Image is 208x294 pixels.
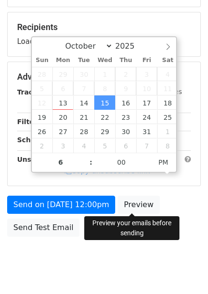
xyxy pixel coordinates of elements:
iframe: Chat Widget [160,248,208,294]
span: October 6, 2025 [52,81,73,95]
span: November 8, 2025 [157,138,178,153]
span: September 30, 2025 [73,67,94,81]
span: November 1, 2025 [157,124,178,138]
span: October 4, 2025 [157,67,178,81]
a: Copy unsubscribe link [64,167,150,175]
span: November 5, 2025 [94,138,115,153]
span: October 5, 2025 [32,81,53,95]
h5: Advanced [17,72,191,82]
span: October 15, 2025 [94,95,115,110]
span: Fri [136,57,157,63]
span: October 30, 2025 [115,124,136,138]
span: October 18, 2025 [157,95,178,110]
div: Preview your emails before sending [84,216,179,240]
span: October 8, 2025 [94,81,115,95]
span: Tue [73,57,94,63]
span: November 7, 2025 [136,138,157,153]
span: Sat [157,57,178,63]
h5: Recipients [17,22,191,32]
a: Preview [118,196,159,214]
input: Year [113,42,147,51]
a: Send on [DATE] 12:00pm [7,196,115,214]
span: Click to toggle [150,153,177,172]
span: October 11, 2025 [157,81,178,95]
span: October 19, 2025 [32,110,53,124]
a: Send Test Email [7,219,79,237]
span: October 26, 2025 [32,124,53,138]
span: October 29, 2025 [94,124,115,138]
span: October 13, 2025 [52,95,73,110]
span: September 28, 2025 [32,67,53,81]
span: Thu [115,57,136,63]
span: October 16, 2025 [115,95,136,110]
span: October 1, 2025 [94,67,115,81]
span: October 24, 2025 [136,110,157,124]
strong: Unsubscribe [17,156,64,163]
div: Loading... [17,22,191,47]
span: October 31, 2025 [136,124,157,138]
span: October 21, 2025 [73,110,94,124]
strong: Filters [17,118,41,126]
span: October 22, 2025 [94,110,115,124]
input: Hour [32,153,90,172]
span: October 20, 2025 [52,110,73,124]
span: November 6, 2025 [115,138,136,153]
span: October 12, 2025 [32,95,53,110]
span: October 17, 2025 [136,95,157,110]
span: October 23, 2025 [115,110,136,124]
span: November 4, 2025 [73,138,94,153]
span: Wed [94,57,115,63]
span: October 9, 2025 [115,81,136,95]
span: November 3, 2025 [52,138,73,153]
span: October 2, 2025 [115,67,136,81]
span: Sun [32,57,53,63]
strong: Schedule [17,136,51,144]
span: October 14, 2025 [73,95,94,110]
span: October 10, 2025 [136,81,157,95]
span: : [89,153,92,172]
input: Minute [92,153,150,172]
span: October 7, 2025 [73,81,94,95]
strong: Tracking [17,88,49,96]
span: October 27, 2025 [52,124,73,138]
span: November 2, 2025 [32,138,53,153]
span: October 3, 2025 [136,67,157,81]
span: September 29, 2025 [52,67,73,81]
span: October 25, 2025 [157,110,178,124]
span: October 28, 2025 [73,124,94,138]
span: Mon [52,57,73,63]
